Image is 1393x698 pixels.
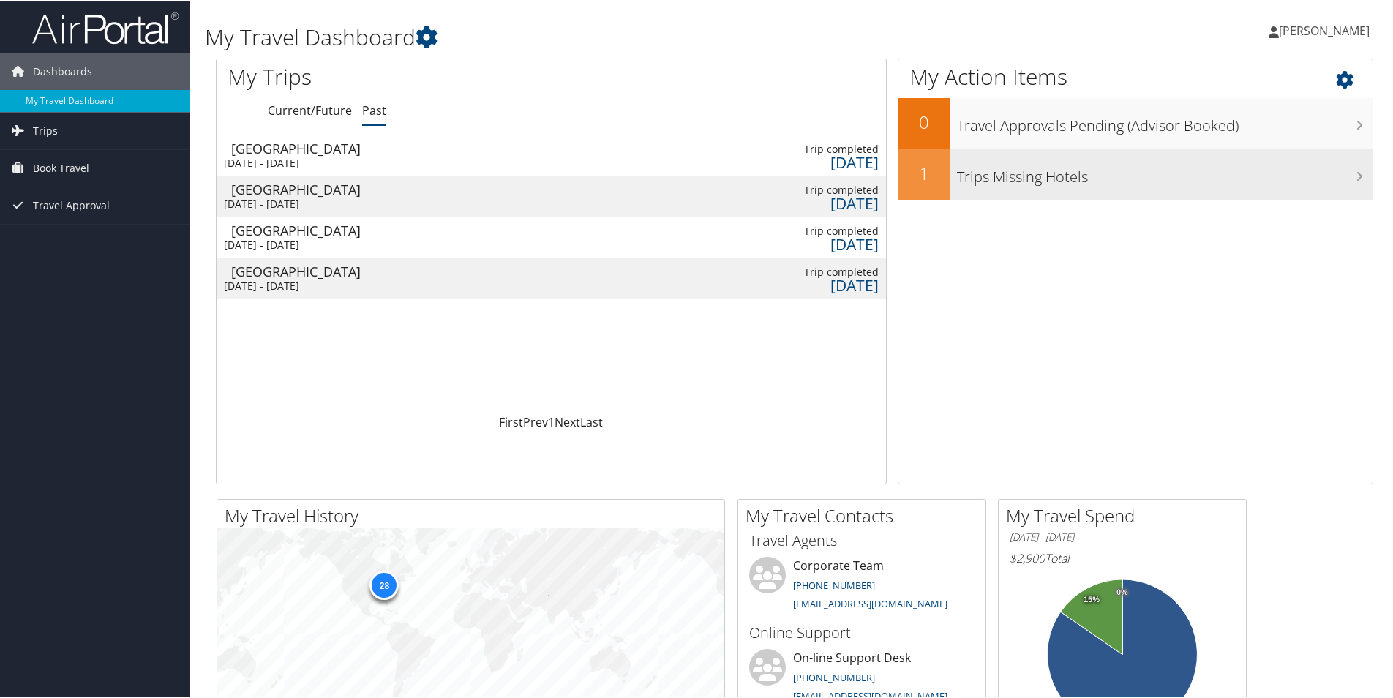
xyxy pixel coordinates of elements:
a: Past [362,101,386,117]
div: [DATE] [728,195,878,209]
span: Dashboards [33,52,92,89]
span: $2,900 [1010,549,1045,565]
h2: 0 [898,108,950,133]
span: [PERSON_NAME] [1279,21,1370,37]
div: Trip completed [728,264,878,277]
a: Next [555,413,580,429]
h2: My Travel Spend [1006,502,1246,527]
span: Trips [33,111,58,148]
a: First [499,413,523,429]
h1: My Travel Dashboard [205,20,991,51]
div: Trip completed [728,141,878,154]
a: 0Travel Approvals Pending (Advisor Booked) [898,97,1373,148]
div: [DATE] [728,277,878,290]
a: Last [580,413,603,429]
li: Corporate Team [742,555,982,615]
h2: My Travel History [225,502,724,527]
h6: Total [1010,549,1235,565]
h3: Travel Approvals Pending (Advisor Booked) [957,107,1373,135]
a: Current/Future [268,101,352,117]
a: [PHONE_NUMBER] [793,669,875,683]
div: [GEOGRAPHIC_DATA] [231,263,645,277]
a: [PERSON_NAME] [1269,7,1384,51]
h2: 1 [898,160,950,184]
div: [GEOGRAPHIC_DATA] [231,140,645,154]
h6: [DATE] - [DATE] [1010,529,1235,543]
div: Trip completed [728,182,878,195]
h1: My Action Items [898,60,1373,91]
a: 1 [548,413,555,429]
div: 28 [369,568,399,598]
h3: Online Support [749,621,975,642]
tspan: 15% [1084,594,1100,603]
div: [GEOGRAPHIC_DATA] [231,181,645,195]
div: [DATE] - [DATE] [224,278,637,291]
h3: Trips Missing Hotels [957,158,1373,186]
h3: Travel Agents [749,529,975,549]
div: [DATE] [728,236,878,249]
img: airportal-logo.png [32,10,179,44]
div: [DATE] - [DATE] [224,196,637,209]
a: Prev [523,413,548,429]
span: Book Travel [33,149,89,185]
div: Trip completed [728,223,878,236]
a: 1Trips Missing Hotels [898,148,1373,199]
div: [GEOGRAPHIC_DATA] [231,222,645,236]
h2: My Travel Contacts [746,502,985,527]
div: [DATE] [728,154,878,168]
a: [EMAIL_ADDRESS][DOMAIN_NAME] [793,596,947,609]
div: [DATE] - [DATE] [224,237,637,250]
a: [PHONE_NUMBER] [793,577,875,590]
span: Travel Approval [33,186,110,222]
div: [DATE] - [DATE] [224,155,637,168]
tspan: 0% [1116,587,1128,596]
h1: My Trips [228,60,596,91]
